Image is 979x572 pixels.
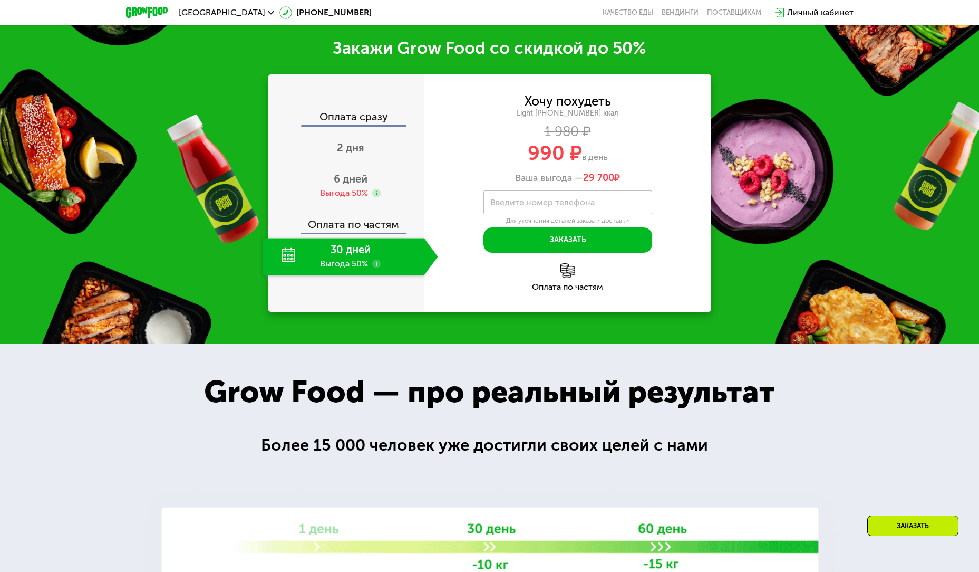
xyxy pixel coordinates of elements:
[424,283,711,291] div: Оплата по частям
[525,96,611,107] div: Хочу похудеть
[424,109,711,118] div: Light [PHONE_NUMBER] ккал
[707,8,761,17] div: поставщикам
[490,199,595,205] label: Введите номер телефона
[320,187,368,199] div: Выгода 50%
[787,6,854,19] div: Личный кабинет
[483,217,652,225] div: Для уточнения деталей заказа и доставки
[334,173,367,185] span: 6 дней
[662,8,699,17] a: Вендинги
[269,208,424,233] div: Оплата по частям
[603,8,653,17] a: Качество еды
[424,126,711,138] div: 1 980 ₽
[179,8,265,17] span: [GEOGRAPHIC_DATA]
[261,433,718,458] div: Более 15 000 человек уже достигли своих целей с нами
[279,6,372,19] a: [PHONE_NUMBER]
[528,141,582,165] span: 990 ₽
[337,141,364,154] span: 2 дня
[582,152,608,162] span: в день
[560,263,575,278] img: l6xcnZfty9opOoJh.png
[424,173,711,184] div: Ваша выгода —
[269,111,424,125] div: Оплата сразу
[583,172,614,184] span: 29 700
[583,173,620,184] span: ₽
[483,227,652,253] button: Заказать
[867,516,958,536] div: Заказать
[181,369,798,415] div: Grow Food — про реальный результат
